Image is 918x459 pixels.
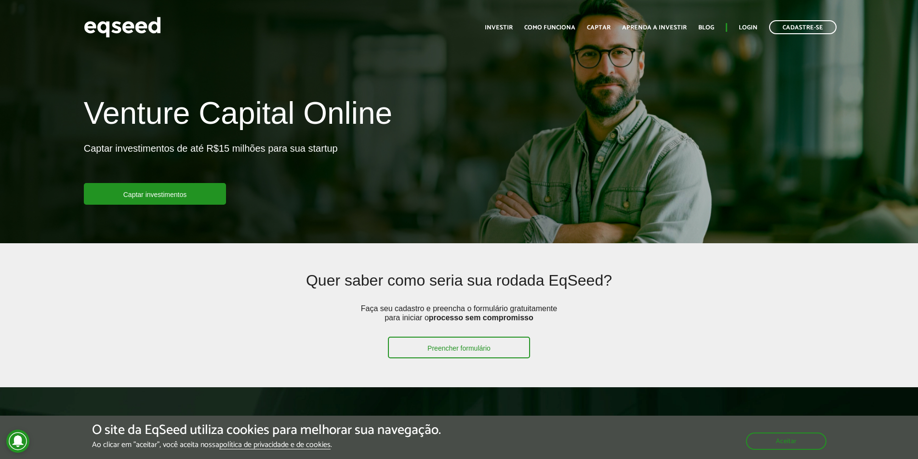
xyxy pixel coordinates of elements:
a: Preencher formulário [388,337,530,358]
h1: Venture Capital Online [84,96,392,135]
a: Aprenda a investir [622,25,687,31]
a: Cadastre-se [769,20,837,34]
p: Faça seu cadastro e preencha o formulário gratuitamente para iniciar o [358,304,560,337]
p: Captar investimentos de até R$15 milhões para sua startup [84,143,338,183]
h5: O site da EqSeed utiliza cookies para melhorar sua navegação. [92,423,441,438]
a: Investir [485,25,513,31]
a: política de privacidade e de cookies [219,441,331,449]
img: EqSeed [84,14,161,40]
a: Login [739,25,758,31]
a: Captar [587,25,611,31]
a: Blog [698,25,714,31]
a: Como funciona [524,25,575,31]
strong: processo sem compromisso [429,314,533,322]
p: Ao clicar em "aceitar", você aceita nossa . [92,440,441,449]
h2: Quer saber como seria sua rodada EqSeed? [160,272,758,303]
a: Captar investimentos [84,183,226,205]
button: Aceitar [746,433,826,450]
